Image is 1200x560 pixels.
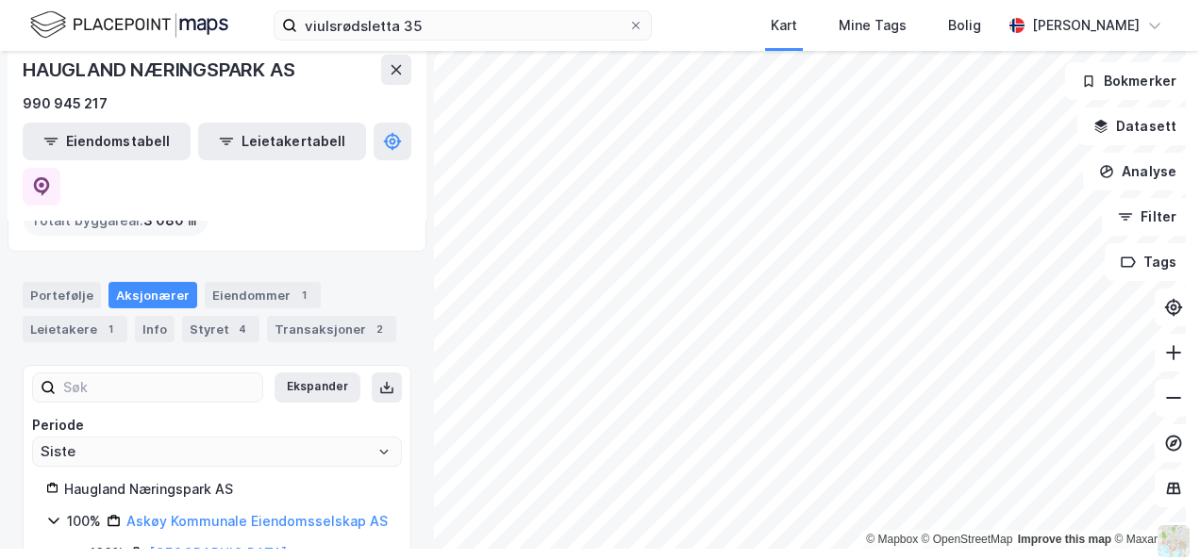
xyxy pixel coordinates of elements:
[1083,153,1192,190] button: Analyse
[1077,107,1192,145] button: Datasett
[294,286,313,305] div: 1
[33,437,401,466] input: ClearOpen
[23,92,108,115] div: 990 945 217
[839,14,907,37] div: Mine Tags
[922,533,1013,546] a: OpenStreetMap
[182,316,259,342] div: Styret
[1065,62,1192,100] button: Bokmerker
[23,123,191,160] button: Eiendomstabell
[101,320,120,338] div: 1
[56,373,262,402] input: Søk
[1018,533,1111,546] a: Improve this map
[23,55,298,85] div: HAUGLAND NÆRINGSPARK AS
[1102,198,1192,236] button: Filter
[376,444,392,459] button: Open
[275,372,360,403] button: Ekspander
[23,282,101,308] div: Portefølje
[866,533,918,546] a: Mapbox
[1105,243,1192,281] button: Tags
[64,478,388,501] div: Haugland Næringspark AS
[32,414,402,436] div: Periode
[1106,469,1200,560] iframe: Chat Widget
[135,316,175,342] div: Info
[126,513,388,529] a: Askøy Kommunale Eiendomsselskap AS
[67,510,101,533] div: 100%
[23,316,127,342] div: Leietakere
[267,316,396,342] div: Transaksjoner
[370,320,389,338] div: 2
[948,14,981,37] div: Bolig
[1032,14,1140,37] div: [PERSON_NAME]
[30,8,228,41] img: logo.f888ab2527a4732fd821a326f86c7f29.svg
[233,320,252,338] div: 4
[205,282,321,308] div: Eiendommer
[198,123,366,160] button: Leietakertabell
[771,14,797,37] div: Kart
[297,11,628,40] input: Søk på adresse, matrikkel, gårdeiere, leietakere eller personer
[108,282,197,308] div: Aksjonærer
